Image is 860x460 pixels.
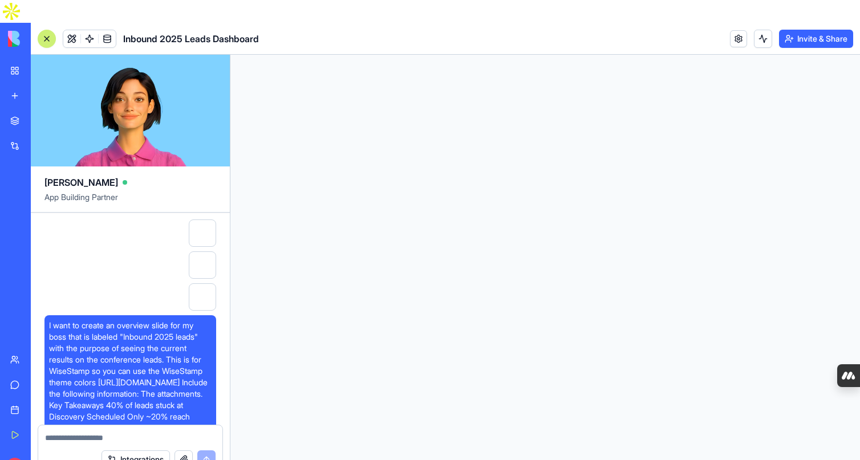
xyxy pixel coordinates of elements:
button: Invite & Share [779,30,853,48]
span: [PERSON_NAME] [44,176,118,189]
span: App Building Partner [44,192,216,212]
span: Inbound 2025 Leads Dashboard [123,32,259,46]
img: logo [8,31,79,47]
